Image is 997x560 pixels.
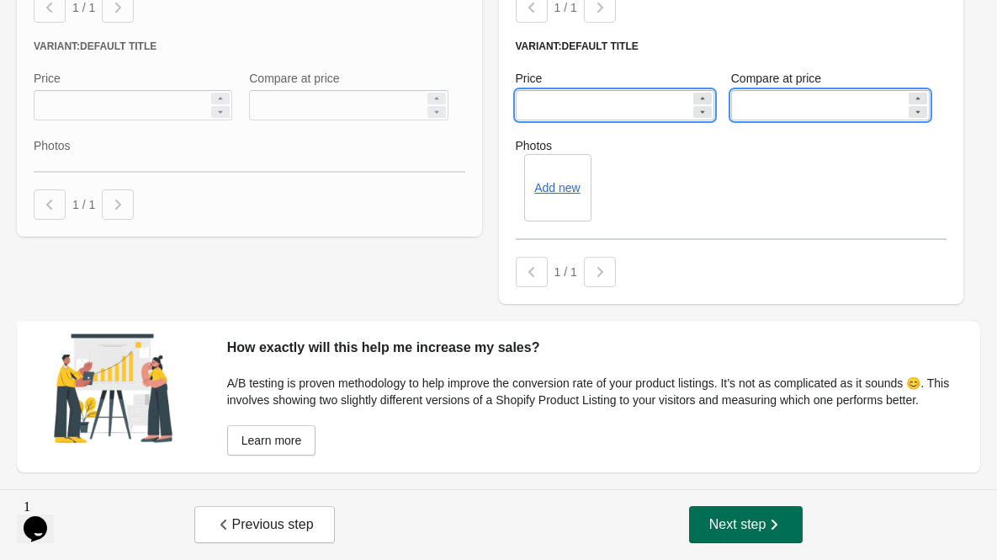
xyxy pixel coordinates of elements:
[731,70,821,87] label: Compare at price
[72,1,95,14] span: 1 / 1
[689,506,803,543] button: Next step
[709,516,783,533] span: Next step
[227,375,963,408] div: A/B testing is proven methodology to help improve the conversion rate of your product listings. I...
[17,493,71,543] iframe: chat widget
[534,181,580,195] button: Add new
[227,425,316,456] a: Learn more
[241,434,302,447] span: Learn more
[516,137,947,154] label: Photos
[72,198,95,211] span: 1 / 1
[227,338,963,358] div: How exactly will this help me increase my sales?
[554,1,577,14] span: 1 / 1
[215,516,314,533] span: Previous step
[554,265,577,279] span: 1 / 1
[516,70,543,87] label: Price
[194,506,335,543] button: Previous step
[516,40,947,53] div: Variant: Default Title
